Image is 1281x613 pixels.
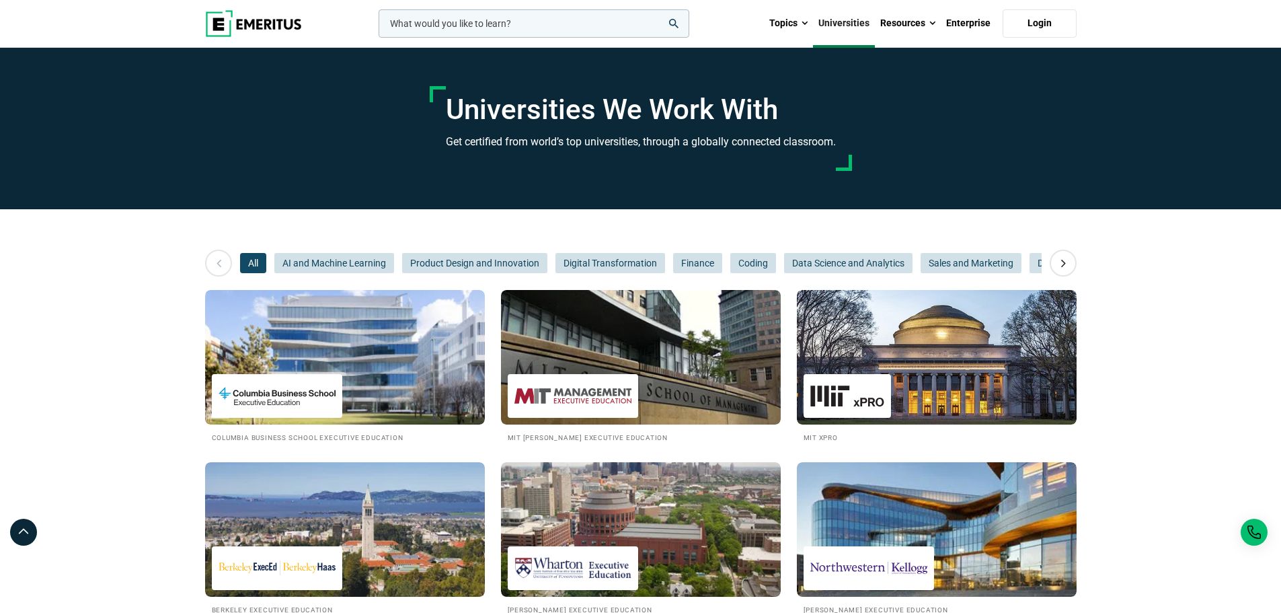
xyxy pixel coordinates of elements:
img: Universities We Work With [205,462,485,597]
img: Columbia Business School Executive Education [219,381,336,411]
h3: Get certified from world’s top universities, through a globally connected classroom. [446,133,836,151]
h1: Universities We Work With [446,93,836,127]
h2: MIT [PERSON_NAME] Executive Education [508,431,774,443]
button: Digital Marketing [1030,253,1116,273]
h2: MIT xPRO [804,431,1070,443]
button: Digital Transformation [555,253,665,273]
img: Wharton Executive Education [514,553,631,583]
input: woocommerce-product-search-field-0 [379,9,689,38]
img: Universities We Work With [501,462,781,597]
button: Sales and Marketing [921,253,1021,273]
img: MIT Sloan Executive Education [514,381,631,411]
a: Login [1003,9,1077,38]
img: Berkeley Executive Education [219,553,336,583]
img: Universities We Work With [797,462,1077,597]
a: Universities We Work With MIT Sloan Executive Education MIT [PERSON_NAME] Executive Education [501,290,781,443]
button: Data Science and Analytics [784,253,913,273]
img: Universities We Work With [205,290,485,425]
a: Universities We Work With MIT xPRO MIT xPRO [797,290,1077,443]
img: Universities We Work With [797,290,1077,425]
img: Universities We Work With [501,290,781,425]
a: Universities We Work With Columbia Business School Executive Education Columbia Business School E... [205,290,485,443]
button: Coding [730,253,776,273]
button: AI and Machine Learning [274,253,394,273]
img: MIT xPRO [810,381,884,411]
button: All [240,253,266,273]
button: Product Design and Innovation [402,253,547,273]
img: Kellogg Executive Education [810,553,927,583]
h2: Columbia Business School Executive Education [212,431,478,443]
button: Finance [673,253,722,273]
